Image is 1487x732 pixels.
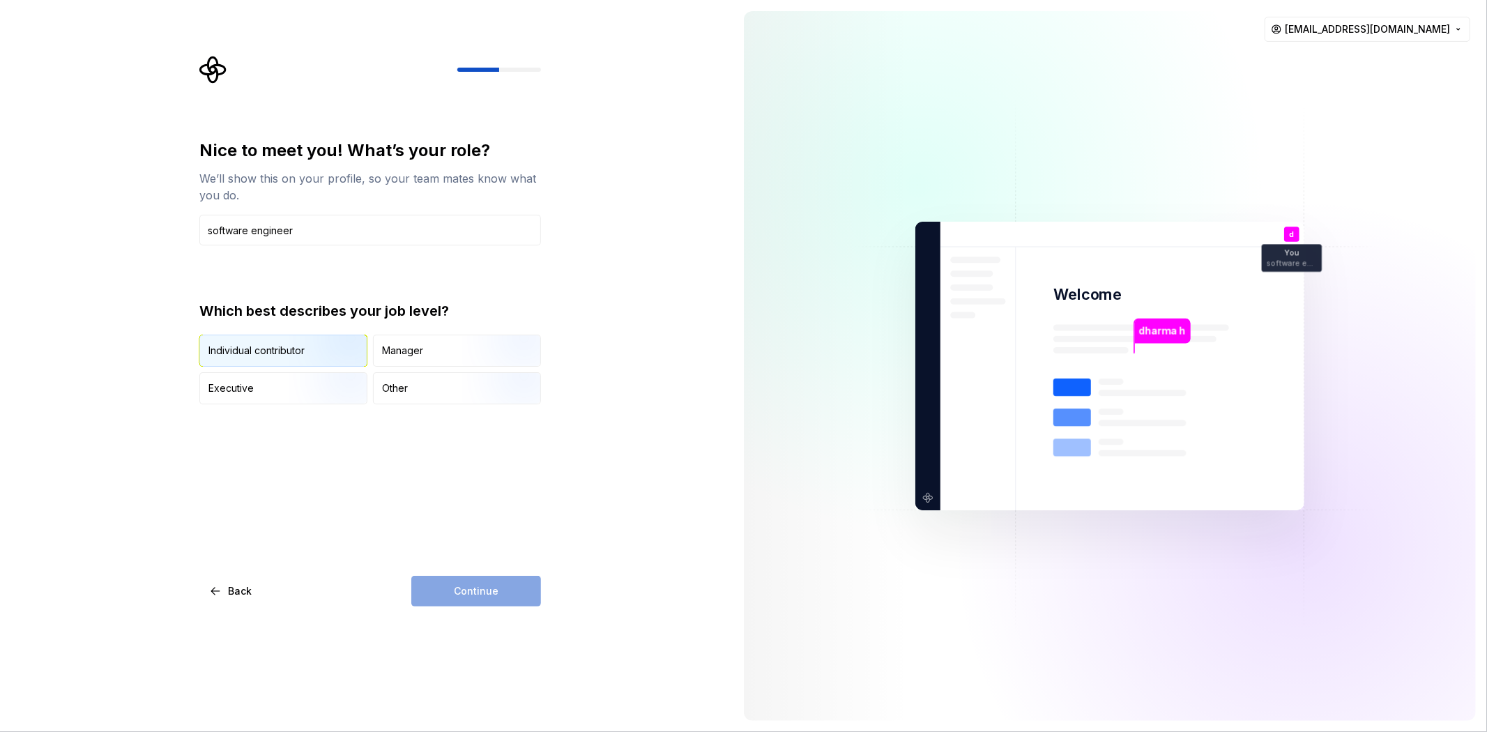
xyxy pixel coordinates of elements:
[1289,231,1294,238] p: d
[199,301,541,321] div: Which best describes your job level?
[1285,22,1450,36] span: [EMAIL_ADDRESS][DOMAIN_NAME]
[1265,17,1470,42] button: [EMAIL_ADDRESS][DOMAIN_NAME]
[199,215,541,245] input: Job title
[199,56,227,84] svg: Supernova Logo
[1053,284,1122,305] p: Welcome
[1138,323,1186,339] p: dharma h
[199,139,541,162] div: Nice to meet you! What’s your role?
[208,344,305,358] div: Individual contributor
[199,170,541,204] div: We’ll show this on your profile, so your team mates know what you do.
[1267,259,1317,267] p: software engineer
[208,381,254,395] div: Executive
[382,381,408,395] div: Other
[199,576,264,607] button: Back
[1285,250,1299,257] p: You
[382,344,423,358] div: Manager
[228,584,252,598] span: Back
